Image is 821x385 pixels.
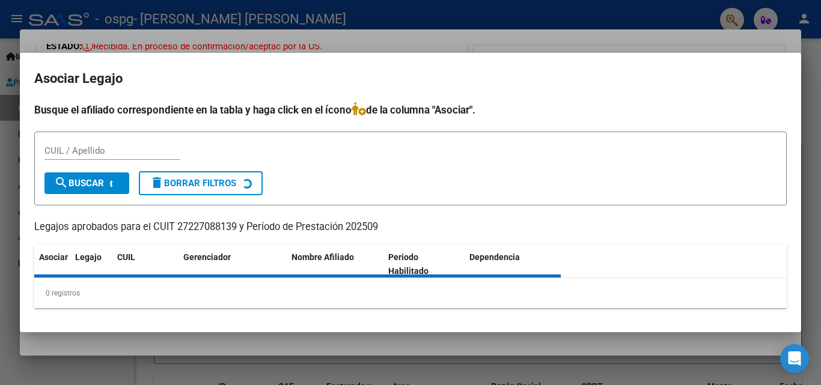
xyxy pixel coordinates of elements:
[112,244,179,284] datatable-header-cell: CUIL
[117,252,135,262] span: CUIL
[388,252,429,276] span: Periodo Habilitado
[383,244,465,284] datatable-header-cell: Periodo Habilitado
[179,244,287,284] datatable-header-cell: Gerenciador
[70,244,112,284] datatable-header-cell: Legajo
[44,172,129,194] button: Buscar
[150,175,164,190] mat-icon: delete
[39,252,68,262] span: Asociar
[34,67,787,90] h2: Asociar Legajo
[139,171,263,195] button: Borrar Filtros
[34,244,70,284] datatable-header-cell: Asociar
[291,252,354,262] span: Nombre Afiliado
[150,178,236,189] span: Borrar Filtros
[34,102,787,118] h4: Busque el afiliado correspondiente en la tabla y haga click en el ícono de la columna "Asociar".
[54,175,69,190] mat-icon: search
[34,278,787,308] div: 0 registros
[465,244,561,284] datatable-header-cell: Dependencia
[54,178,104,189] span: Buscar
[183,252,231,262] span: Gerenciador
[34,220,787,235] p: Legajos aprobados para el CUIT 27227088139 y Período de Prestación 202509
[287,244,383,284] datatable-header-cell: Nombre Afiliado
[469,252,520,262] span: Dependencia
[75,252,102,262] span: Legajo
[780,344,809,373] div: Open Intercom Messenger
